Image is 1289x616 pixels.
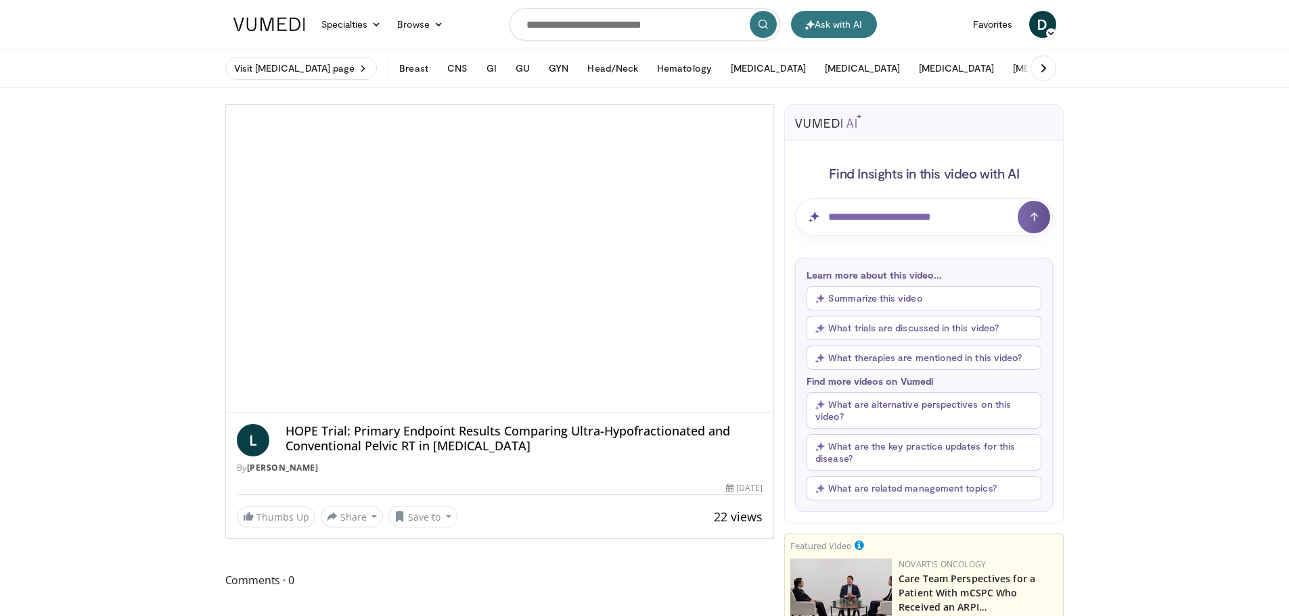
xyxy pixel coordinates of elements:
h4: HOPE Trial: Primary Endpoint Results Comparing Ultra-Hypofractionated and Conventional Pelvic RT ... [286,424,763,453]
a: [PERSON_NAME] [247,462,319,473]
p: Find more videos on Vumedi [807,375,1041,387]
button: What are the key practice updates for this disease? [807,434,1041,471]
button: Share [321,506,384,527]
button: Save to [388,506,457,527]
div: [DATE] [726,482,763,494]
a: D [1029,11,1056,38]
button: Hematology [649,55,720,82]
a: Novartis Oncology [899,559,986,570]
button: What are related management topics? [807,476,1041,500]
button: GU [507,55,538,82]
button: Breast [391,55,436,82]
input: Question for AI [795,198,1053,236]
video-js: Video Player [226,105,774,413]
a: Favorites [965,11,1021,38]
img: VuMedi Logo [233,18,305,31]
input: Search topics, interventions [510,8,780,41]
button: What therapies are mentioned in this video? [807,346,1041,370]
span: Comments 0 [225,571,775,589]
a: L [237,424,269,456]
button: What trials are discussed in this video? [807,316,1041,340]
a: Specialties [313,11,390,38]
button: Ask with AI [791,11,877,38]
a: Thumbs Up [237,506,315,527]
button: CNS [439,55,476,82]
button: What are alternative perspectives on this video? [807,392,1041,429]
img: vumedi-ai-logo.svg [795,114,861,128]
small: Featured Video [790,540,852,552]
a: Browse [389,11,451,38]
button: [MEDICAL_DATA] [817,55,908,82]
a: Visit [MEDICAL_DATA] page [225,57,378,80]
button: [MEDICAL_DATA] [1005,55,1096,82]
button: GYN [541,55,576,82]
button: GI [478,55,505,82]
div: By [237,462,763,474]
button: Head/Neck [579,55,646,82]
button: [MEDICAL_DATA] [911,55,1002,82]
span: 22 views [714,508,763,525]
button: [MEDICAL_DATA] [723,55,814,82]
h4: Find Insights in this video with AI [795,164,1053,182]
a: Care Team Perspectives for a Patient With mCSPC Who Received an ARPI… [899,572,1035,613]
button: Summarize this video [807,286,1041,310]
p: Learn more about this video... [807,269,1041,281]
